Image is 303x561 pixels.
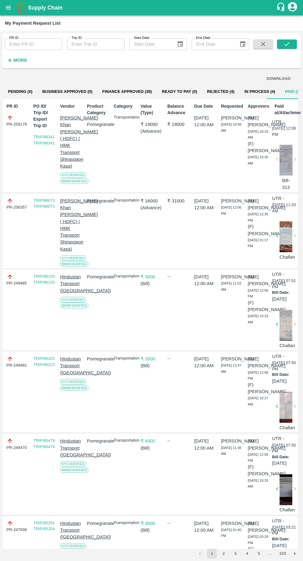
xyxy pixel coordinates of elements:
span: [DATE] 11:52 AM [221,281,241,291]
p: Transportation [114,114,136,120]
span: KYC Verified [60,461,86,467]
p: Paid at/Attachments [275,103,297,116]
p: [PERSON_NAME] [221,273,243,280]
span: [DATE] 01:17 PM [248,238,268,248]
button: Rejected (4) [202,84,240,99]
p: Challan [280,254,292,260]
p: Pomegranate [87,355,109,362]
p: Challan [280,506,292,513]
div: PR-249482 [6,355,28,368]
p: [PERSON_NAME] [221,520,243,527]
a: TRIP/85254 TRIP/85254 [33,521,55,531]
p: ( Bill ) [141,280,163,287]
p: [DATE] [272,542,287,549]
p: [PERSON_NAME] [221,114,243,121]
p: Transportation [114,520,136,526]
p: ( Advance ) [141,204,163,211]
span: [DATE] 12:58 PM [248,289,268,298]
p: Hindustan Transport ([GEOGRAPHIC_DATA]) [60,273,82,294]
p: (F) [PERSON_NAME] [248,546,270,559]
p: Hindustan Transport ([GEOGRAPHIC_DATA]) [60,438,82,458]
span: Bank Verified [60,178,88,184]
span: Bank Verified [60,467,88,473]
p: [PERSON_NAME] [221,197,243,204]
span: [DATE] 10:27 AM [248,396,268,406]
button: More [5,55,29,65]
p: Requested [221,103,243,110]
p: ₹ 31000 [167,197,189,204]
p: Pomegranate [87,273,109,280]
button: Finance Approved (38) [97,84,157,99]
a: Supply Chain [28,3,276,12]
p: Bill Date: [272,290,289,296]
nav: pagination navigation [194,549,301,559]
div: account of current user [287,1,298,14]
button: Pending (0) [3,84,37,99]
p: ₹ 3000 [141,355,163,362]
p: UTR - [272,195,284,202]
input: Enter PR ID [5,38,62,50]
span: [DATE] 01:40 PM [221,528,241,538]
p: ( Bill ) [141,362,163,369]
span: KYC Verified [60,379,86,384]
p: ₹ 3000 [141,273,163,280]
span: Bank Verified [60,261,88,267]
span: [DATE] 10:06 AM [221,123,241,132]
p: Challan [280,424,292,431]
p: [DATE] 12:00 AM [194,273,216,287]
a: TRIP/88073 TRIP/88073 [33,198,55,209]
button: DOWNLOAD [264,73,293,84]
div: [DATE] 07:50 PM [272,435,297,513]
p: UTR - [272,517,284,524]
span: KYC Verified [60,543,86,549]
input: Start Date [130,38,172,50]
p: ( Bill ) [141,445,163,451]
button: Business Approved (0) [37,84,97,99]
p: [DATE] 12:00 AM [194,438,216,451]
button: Choose date [174,38,186,50]
p: UTR - [272,435,284,442]
button: In Process (4) [239,84,280,99]
p: Value (Type) [141,103,163,116]
span: [DATE] 10:18 AM [248,130,268,139]
p: (F) [PERSON_NAME] [248,140,270,154]
p: Category [114,103,136,110]
div: -- [167,438,189,444]
button: Go to page 103 [277,549,288,559]
p: Bill-313 [280,177,292,191]
p: (F) [PERSON_NAME] [248,299,270,313]
p: [PERSON_NAME] Khan [PERSON_NAME] ( HDFC) ( HMK Transport Shirasgaon Kasa) [60,197,82,252]
p: ₹ 19000 [141,121,163,128]
p: Pomegranate [87,197,109,204]
p: (B) [PERSON_NAME] [248,114,270,128]
label: End Date [196,35,210,40]
p: Due Date [194,103,216,110]
p: UTR - [272,271,284,278]
div: … [266,551,275,557]
strong: More [13,58,27,63]
div: [DATE] 12:08 PM [272,118,297,191]
span: KYC Verified [60,172,86,178]
button: Go to next page [290,549,300,559]
div: [DATE] 11:20 AM [272,195,297,260]
p: Transportation [114,197,136,203]
p: ₹ 3000 [141,520,163,527]
button: Go to page 4 [242,549,252,559]
div: PR-249470 [6,438,28,451]
div: PR-258357 [6,197,28,210]
p: (B) [PERSON_NAME] [248,438,270,451]
input: Enter Trip ID [67,38,124,50]
p: [PERSON_NAME] [221,355,243,362]
b: Supply Chain [28,5,62,11]
p: [DATE] [272,460,287,467]
span: Bank Verified [60,385,88,391]
span: [DATE] 11:47 AM [221,364,241,373]
img: logo [15,2,28,14]
p: ₹ 19000 [167,121,189,128]
p: (B) [PERSON_NAME] [248,197,270,211]
a: TRIP/88341 TRIP/88341 [33,135,55,145]
p: ₹ 4000 [141,438,163,444]
a: TRIP/85479 TRIP/85479 [33,438,55,449]
p: (B) [PERSON_NAME] [248,520,270,534]
p: Transportation [114,438,136,443]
